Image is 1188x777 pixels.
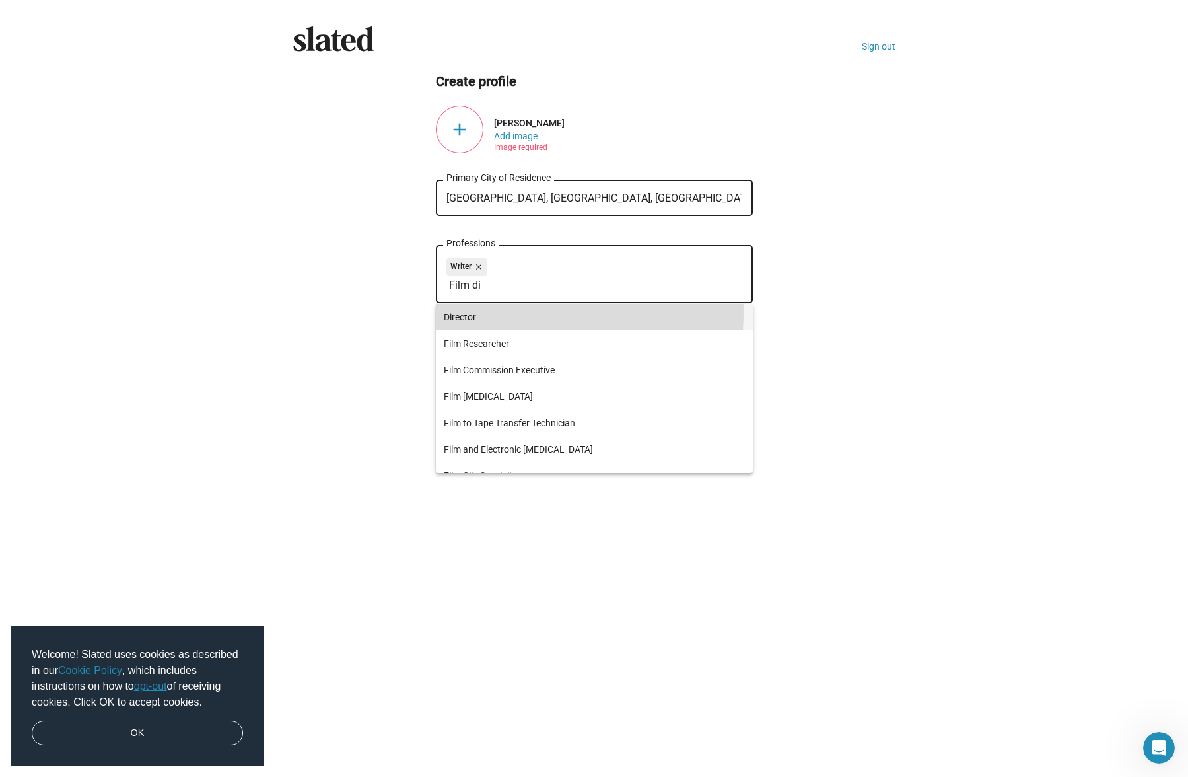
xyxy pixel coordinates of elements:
[444,383,745,410] span: Film [MEDICAL_DATA]
[862,41,895,52] a: Sign out
[494,141,547,143] div: Image required
[1143,732,1175,764] iframe: Intercom live chat
[134,681,167,692] a: opt-out
[494,118,753,128] div: [PERSON_NAME]
[32,721,243,746] a: dismiss cookie message
[472,261,483,273] mat-icon: close
[444,330,745,357] span: Film Researcher
[11,626,264,767] div: cookieconsent
[444,357,745,383] span: Film Commission Executive
[446,258,487,276] mat-chip: Writer
[444,304,745,330] span: Director
[58,665,122,676] a: Cookie Policy
[444,462,745,489] span: Film Clip Specialist
[444,436,745,462] span: Film and Electronic [MEDICAL_DATA]
[436,73,753,91] h2: Create profile
[444,410,745,436] span: Film to Tape Transfer Technician
[32,647,243,710] span: Welcome! Slated uses cookies as described in our , which includes instructions on how to of recei...
[494,131,538,141] button: Open Add Image Dialog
